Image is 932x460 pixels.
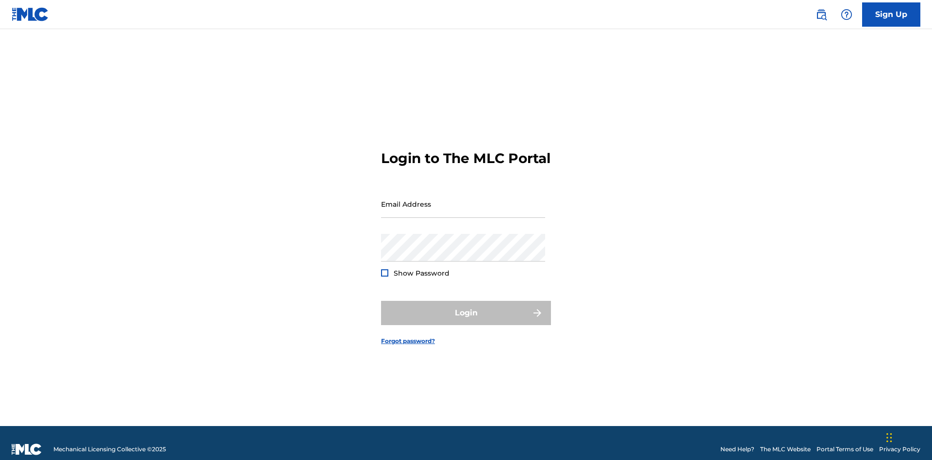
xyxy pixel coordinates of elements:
[862,2,920,27] a: Sign Up
[886,423,892,452] div: Drag
[841,9,852,20] img: help
[394,269,449,278] span: Show Password
[879,445,920,454] a: Privacy Policy
[883,413,932,460] iframe: Chat Widget
[720,445,754,454] a: Need Help?
[812,5,831,24] a: Public Search
[837,5,856,24] div: Help
[815,9,827,20] img: search
[53,445,166,454] span: Mechanical Licensing Collective © 2025
[12,444,42,455] img: logo
[12,7,49,21] img: MLC Logo
[381,337,435,345] a: Forgot password?
[381,150,550,167] h3: Login to The MLC Portal
[760,445,811,454] a: The MLC Website
[816,445,873,454] a: Portal Terms of Use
